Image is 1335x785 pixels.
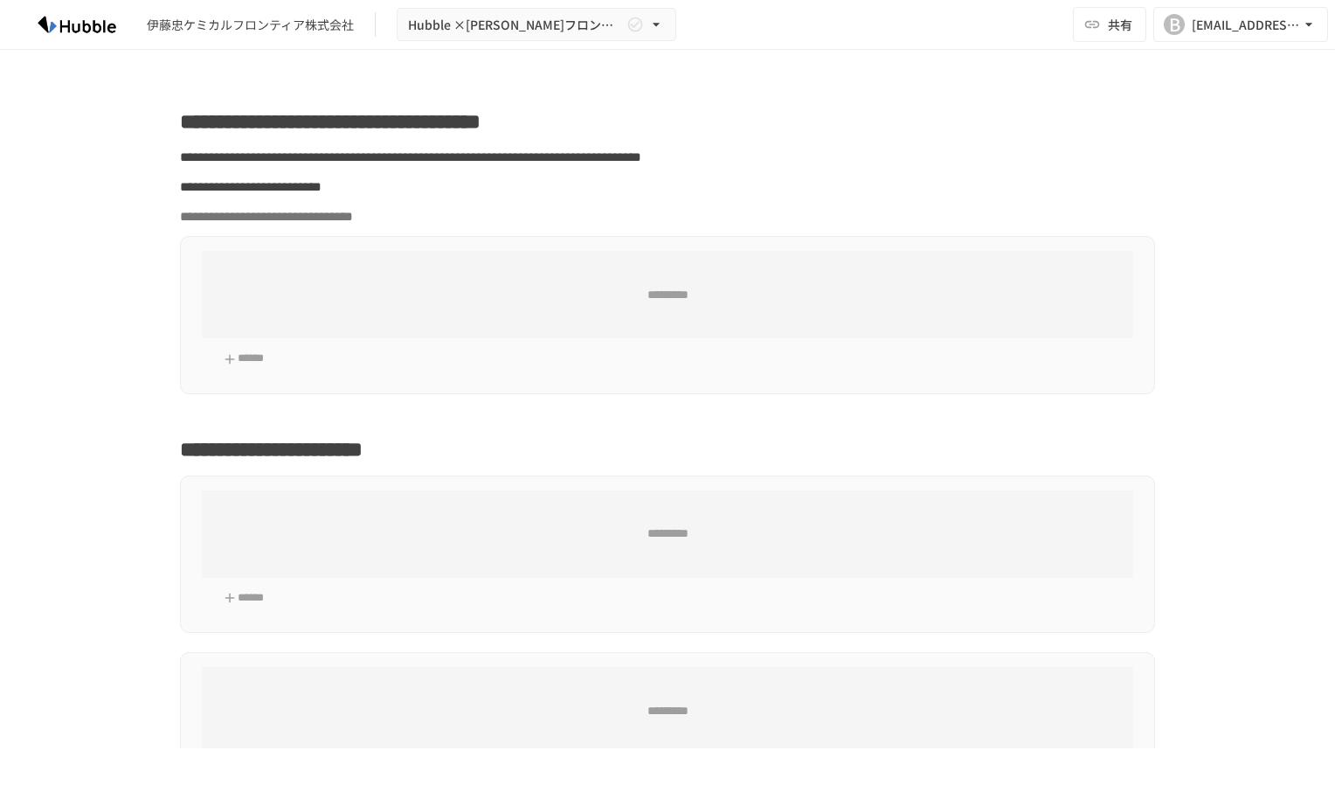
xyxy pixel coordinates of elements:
span: 共有 [1108,15,1132,34]
button: B[EMAIL_ADDRESS][DOMAIN_NAME] [1153,7,1328,42]
div: [EMAIL_ADDRESS][DOMAIN_NAME] [1192,14,1300,36]
button: Hubble ×[PERSON_NAME]フロンティア株式会社トライアルプロジェクト [397,8,676,42]
div: 伊藤忠ケミカルフロンティア株式会社 [147,16,354,34]
img: HzDRNkGCf7KYO4GfwKnzITak6oVsp5RHeZBEM1dQFiQ [21,10,133,38]
div: B [1164,14,1185,35]
button: 共有 [1073,7,1146,42]
span: Hubble ×[PERSON_NAME]フロンティア株式会社トライアルプロジェクト [408,14,623,36]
